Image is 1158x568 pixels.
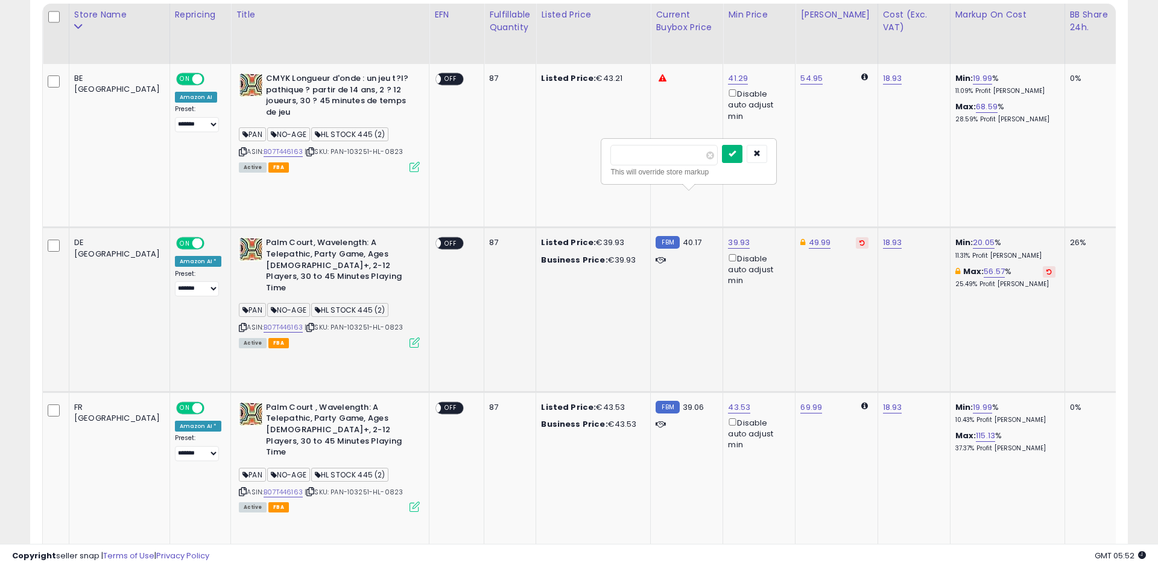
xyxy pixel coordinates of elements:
div: [PERSON_NAME] [800,8,872,21]
b: Max: [955,430,976,441]
a: 49.99 [809,237,831,249]
div: €43.53 [541,419,641,430]
a: 18.93 [883,237,902,249]
span: ON [177,403,192,413]
div: Listed Price [541,8,645,21]
span: All listings currently available for purchase on Amazon [239,162,267,173]
span: FBA [268,338,289,348]
span: | SKU: PAN-103251-HL-0823 [305,487,403,497]
div: Preset: [175,105,222,132]
div: Fulfillable Quantity [489,8,531,34]
span: HL STOCK 445 (2) [311,303,389,317]
div: Cost (Exc. VAT) [883,8,945,34]
div: Markup on Cost [955,8,1060,21]
div: % [955,402,1055,424]
b: Business Price: [541,418,607,430]
a: 19.99 [973,401,992,413]
span: OFF [202,238,221,249]
div: ASIN: [239,73,420,171]
b: Palm Court , Wavelength: A Telepathic, Party Game, Ages [DEMOGRAPHIC_DATA]+, 2-12 Players, 30 to ... [266,402,413,461]
a: Terms of Use [103,550,154,561]
div: Amazon AI * [175,256,222,267]
p: 25.49% Profit [PERSON_NAME] [955,280,1055,289]
span: HL STOCK 445 (2) [311,127,389,141]
div: 87 [489,237,527,248]
span: | SKU: PAN-103251-HL-0823 [305,147,403,156]
span: PAN [239,303,266,317]
b: Min: [955,401,973,413]
span: 2025-08-15 05:52 GMT [1095,550,1146,561]
img: 51X1RFmSp2L._SL40_.jpg [239,73,263,97]
div: Amazon AI [175,92,217,103]
div: Preset: [175,434,222,461]
div: Min Price [728,8,790,21]
th: The percentage added to the cost of goods (COGS) that forms the calculator for Min & Max prices. [950,4,1065,64]
a: 69.99 [800,401,822,413]
div: Disable auto adjust min [728,416,786,451]
a: B07T446163 [264,147,303,157]
div: % [955,266,1055,289]
img: 51X1RFmSp2L._SL40_.jpg [239,237,263,261]
a: 19.99 [973,72,992,85]
span: HL STOCK 445 (2) [311,468,389,482]
a: 39.93 [728,237,750,249]
span: PAN [239,468,266,482]
p: 11.09% Profit [PERSON_NAME] [955,87,1055,95]
b: Business Price: [541,254,607,266]
div: €43.21 [541,73,641,84]
a: 115.13 [976,430,995,442]
div: % [955,101,1055,124]
img: 51X1RFmSp2L._SL40_.jpg [239,402,263,426]
b: Listed Price: [541,72,596,84]
div: 87 [489,402,527,413]
a: B07T446163 [264,487,303,497]
div: Disable auto adjust min [728,87,786,122]
p: 10.43% Profit [PERSON_NAME] [955,416,1055,424]
div: Store Name [74,8,165,21]
div: €43.53 [541,402,641,413]
div: BE [GEOGRAPHIC_DATA] [74,73,160,95]
span: | SKU: PAN-103251-HL-0823 [305,322,403,332]
a: 18.93 [883,401,902,413]
span: NO-AGE [267,468,310,482]
span: NO-AGE [267,303,310,317]
a: 56.57 [984,266,1005,278]
div: 87 [489,73,527,84]
a: 18.93 [883,72,902,85]
div: Repricing [175,8,226,21]
span: ON [177,238,192,249]
span: NO-AGE [267,127,310,141]
div: Amazon AI * [175,421,222,432]
small: FBM [656,401,679,413]
span: OFF [202,403,221,413]
a: 68.59 [976,101,998,113]
small: FBM [656,236,679,249]
span: All listings currently available for purchase on Amazon [239,502,267,512]
a: B07T446163 [264,322,303,333]
b: Palm Court, Wavelength: A Telepathic, Party Game, Ages [DEMOGRAPHIC_DATA]+, 2-12 Players, 30 to 4... [266,237,413,296]
div: Preset: [175,270,222,297]
a: 20.05 [973,237,995,249]
div: Current Buybox Price [656,8,718,34]
b: Listed Price: [541,401,596,413]
a: 41.29 [728,72,748,85]
a: 43.53 [728,401,750,413]
strong: Copyright [12,550,56,561]
b: CMYK Longueur d'onde : un jeu t?l?pathique ? partir de 14 ans, 2 ? 12 joueurs, 30 ? 45 minutes de... [266,73,413,121]
div: BB Share 24h. [1070,8,1114,34]
b: Min: [955,237,973,248]
b: Listed Price: [541,237,596,248]
div: €39.93 [541,237,641,248]
div: €39.93 [541,255,641,266]
div: seller snap | | [12,550,209,562]
span: FBA [268,502,289,512]
div: This will override store markup [610,166,767,178]
span: All listings currently available for purchase on Amazon [239,338,267,348]
a: 54.95 [800,72,823,85]
div: ASIN: [239,402,420,511]
span: FBA [268,162,289,173]
div: % [955,237,1055,260]
div: FR [GEOGRAPHIC_DATA] [74,402,160,424]
div: EFN [434,8,479,21]
span: OFF [441,403,461,413]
